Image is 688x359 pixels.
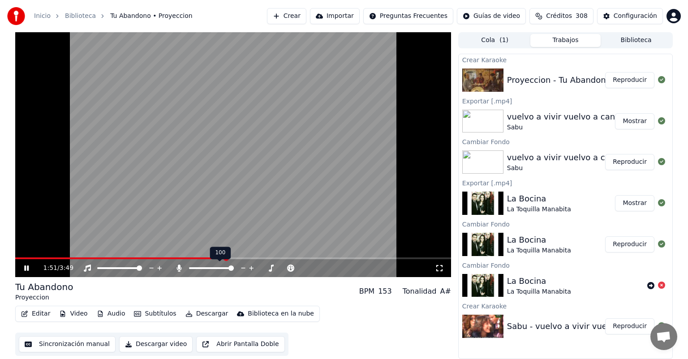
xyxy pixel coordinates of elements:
[507,275,571,287] div: La Bocina
[507,205,571,214] div: La Toquilla Manabita
[576,12,588,21] span: 308
[182,308,232,320] button: Descargar
[130,308,180,320] button: Subtítulos
[34,12,193,21] nav: breadcrumb
[65,12,96,21] a: Biblioteca
[507,234,571,246] div: La Bocina
[459,260,672,270] div: Cambiar Fondo
[43,264,65,273] div: /
[440,286,451,297] div: A#
[546,12,572,21] span: Créditos
[507,246,571,255] div: La Toquilla Manabita
[359,286,374,297] div: BPM
[43,264,57,273] span: 1:51
[459,54,672,65] div: Crear Karaoke
[17,308,54,320] button: Editar
[507,164,627,173] div: Sabu
[60,264,73,273] span: 3:49
[507,123,627,132] div: Sabu
[507,74,611,86] div: Proyeccion - Tu Abandono
[507,320,655,333] div: Sabu - vuelvo a vivir vuelvo a cantar
[459,95,672,106] div: Exportar [.mp4]
[507,111,627,123] div: vuelvo a vivir vuelvo a cantar
[530,34,601,47] button: Trabajos
[210,247,231,259] div: 100
[196,336,284,352] button: Abrir Pantalla Doble
[597,8,663,24] button: Configuración
[601,34,671,47] button: Biblioteca
[248,309,314,318] div: Biblioteca en la nube
[460,34,530,47] button: Cola
[499,36,508,45] span: ( 1 )
[650,323,677,350] a: Chat abierto
[15,293,73,302] div: Proyeccion
[605,318,654,334] button: Reproducir
[378,286,392,297] div: 153
[15,281,73,293] div: Tu Abandono
[19,336,116,352] button: Sincronización manual
[363,8,453,24] button: Preguntas Frecuentes
[119,336,193,352] button: Descargar video
[310,8,360,24] button: Importar
[459,300,672,311] div: Crear Karaoke
[615,195,654,211] button: Mostrar
[614,12,657,21] div: Configuración
[7,7,25,25] img: youka
[459,177,672,188] div: Exportar [.mp4]
[459,218,672,229] div: Cambiar Fondo
[605,236,654,252] button: Reproducir
[529,8,593,24] button: Créditos308
[56,308,91,320] button: Video
[605,154,654,170] button: Reproducir
[267,8,306,24] button: Crear
[615,113,654,129] button: Mostrar
[457,8,526,24] button: Guías de video
[93,308,129,320] button: Audio
[110,12,193,21] span: Tu Abandono • Proyeccion
[459,136,672,147] div: Cambiar Fondo
[507,287,571,296] div: La Toquilla Manabita
[507,192,571,205] div: La Bocina
[507,151,627,164] div: vuelvo a vivir vuelvo a cantar
[605,72,654,88] button: Reproducir
[34,12,51,21] a: Inicio
[403,286,437,297] div: Tonalidad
